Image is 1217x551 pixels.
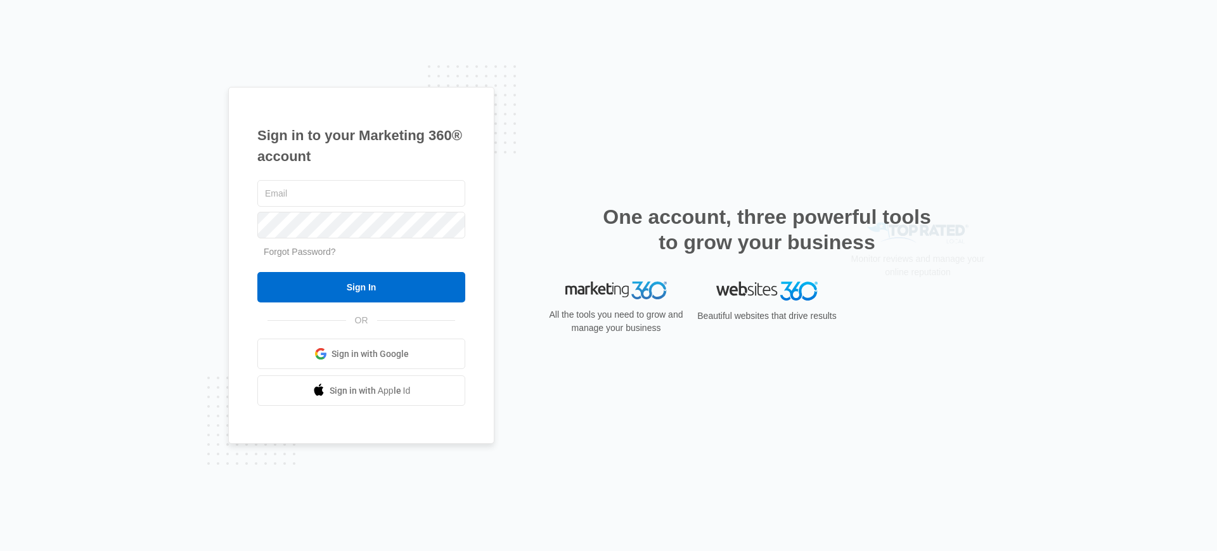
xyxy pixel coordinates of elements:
[565,282,667,299] img: Marketing 360
[716,282,818,300] img: Websites 360
[257,375,465,406] a: Sign in with Apple Id
[346,314,377,327] span: OR
[257,339,465,369] a: Sign in with Google
[867,282,969,302] img: Top Rated Local
[257,272,465,302] input: Sign In
[847,311,989,338] p: Monitor reviews and manage your online reputation
[696,309,838,323] p: Beautiful websites that drive results
[264,247,336,257] a: Forgot Password?
[257,125,465,167] h1: Sign in to your Marketing 360® account
[330,384,411,398] span: Sign in with Apple Id
[257,180,465,207] input: Email
[545,308,687,335] p: All the tools you need to grow and manage your business
[599,204,935,255] h2: One account, three powerful tools to grow your business
[332,347,409,361] span: Sign in with Google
